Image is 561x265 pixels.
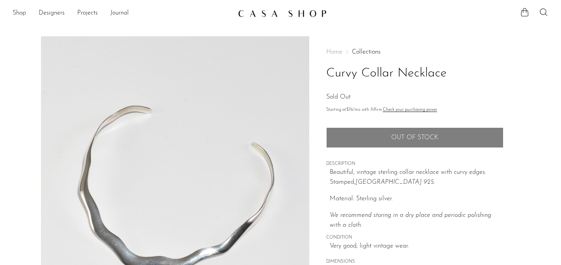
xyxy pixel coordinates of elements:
[330,241,503,252] span: Very good; light vintage wear.
[13,7,232,20] ul: NEW HEADER MENU
[326,106,503,114] p: Starting at /mo with Affirm.
[13,7,232,20] nav: Desktop navigation
[326,49,342,55] span: Home
[330,168,503,188] p: Beautiful, vintage sterling collar necklace with curvy edges. Stamped,
[326,63,503,84] h1: Curvy Collar Necklace
[326,160,503,168] span: DESCRIPTION
[330,212,491,229] i: We recommend storing in a dry place and periodic polishing with a cloth.
[110,8,129,19] a: Journal
[352,49,381,55] a: Collections
[326,234,503,241] span: CONDITION
[346,108,353,112] span: $76
[326,127,503,148] button: Add to cart
[326,49,503,55] nav: Breadcrumbs
[391,134,438,142] span: Out of stock
[383,108,437,112] a: Check your purchasing power - Learn more about Affirm Financing (opens in modal)
[326,94,351,100] span: Sold Out
[39,8,65,19] a: Designers
[355,179,435,185] em: [GEOGRAPHIC_DATA] 925.
[13,8,26,19] a: Shop
[77,8,98,19] a: Projects
[330,194,503,204] p: Material: Sterling silver.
